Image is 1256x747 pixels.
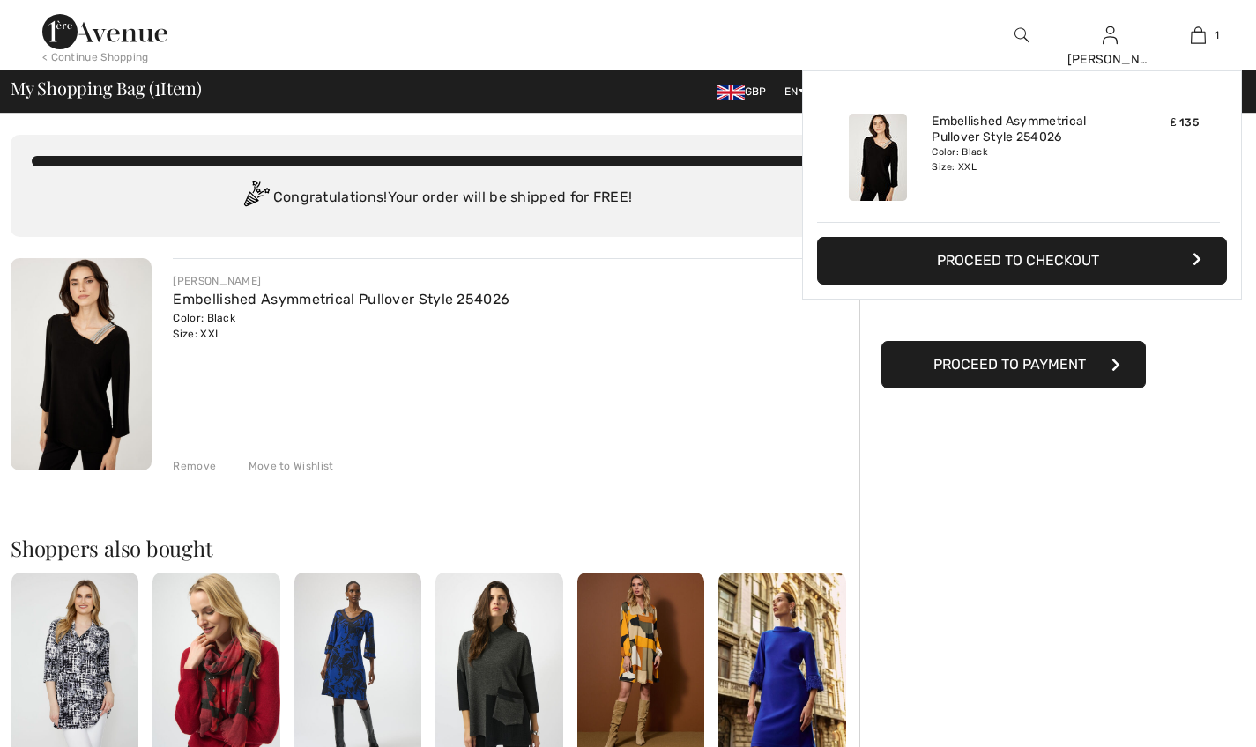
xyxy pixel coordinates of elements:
[173,310,509,342] div: Color: Black Size: XXL
[932,145,1105,174] div: Color: Black Size: XXL
[173,458,216,474] div: Remove
[817,237,1227,285] button: Proceed to Checkout
[1014,25,1029,46] img: search the website
[1171,116,1199,129] span: ₤ 135
[1067,50,1154,69] div: [PERSON_NAME]
[234,458,334,474] div: Move to Wishlist
[784,85,806,98] span: EN
[849,114,907,201] img: Embellished Asymmetrical Pullover Style 254026
[1103,25,1118,46] img: My Info
[173,273,509,289] div: [PERSON_NAME]
[42,49,149,65] div: < Continue Shopping
[932,114,1105,145] a: Embellished Asymmetrical Pullover Style 254026
[717,85,745,100] img: UK Pound
[1155,25,1241,46] a: 1
[42,14,167,49] img: 1ère Avenue
[32,181,838,216] div: Congratulations! Your order will be shipped for FREE!
[1215,27,1219,43] span: 1
[11,537,859,558] h2: Shoppers also bought
[1103,26,1118,43] a: Sign In
[11,258,152,470] img: Embellished Asymmetrical Pullover Style 254026
[154,75,160,98] span: 1
[1191,25,1206,46] img: My Bag
[11,79,202,97] span: My Shopping Bag ( Item)
[238,181,273,216] img: Congratulation2.svg
[717,85,774,98] span: GBP
[173,291,509,307] a: Embellished Asymmetrical Pullover Style 254026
